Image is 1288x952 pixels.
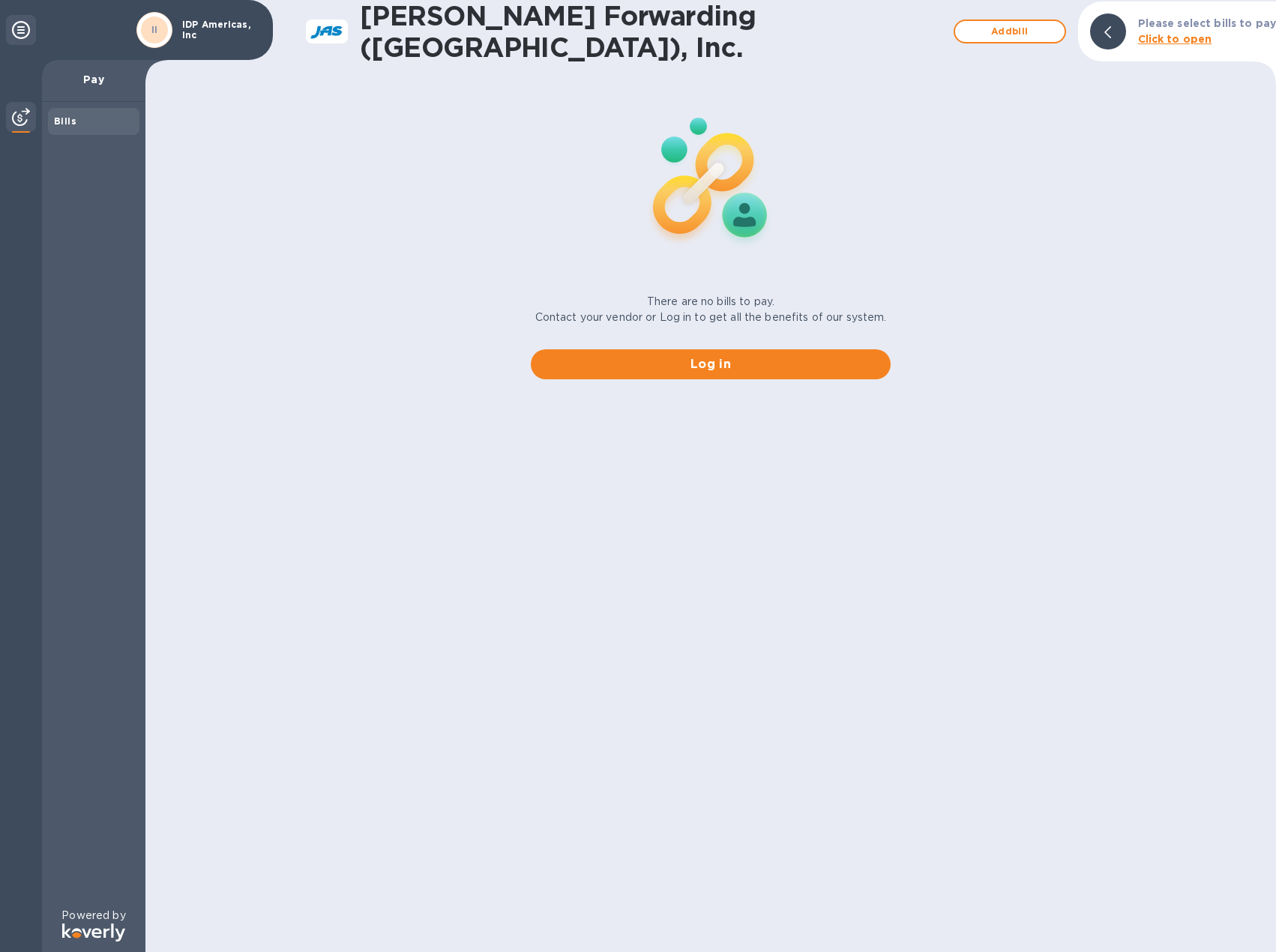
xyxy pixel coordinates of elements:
p: IDP Americas, Inc [182,19,257,40]
b: II [151,24,158,35]
span: Add bill [967,22,1053,40]
p: There are no bills to pay. Contact your vendor or Log in to get all the benefits of our system. [535,294,887,325]
button: Addbill [954,19,1066,43]
b: Bills [54,115,76,127]
b: Please select bills to pay [1138,17,1276,29]
span: Log in [543,355,879,373]
button: Log in [531,349,891,379]
b: Click to open [1138,33,1212,45]
p: Pay [54,72,133,87]
img: Logo [62,924,125,942]
p: Powered by [61,908,125,924]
